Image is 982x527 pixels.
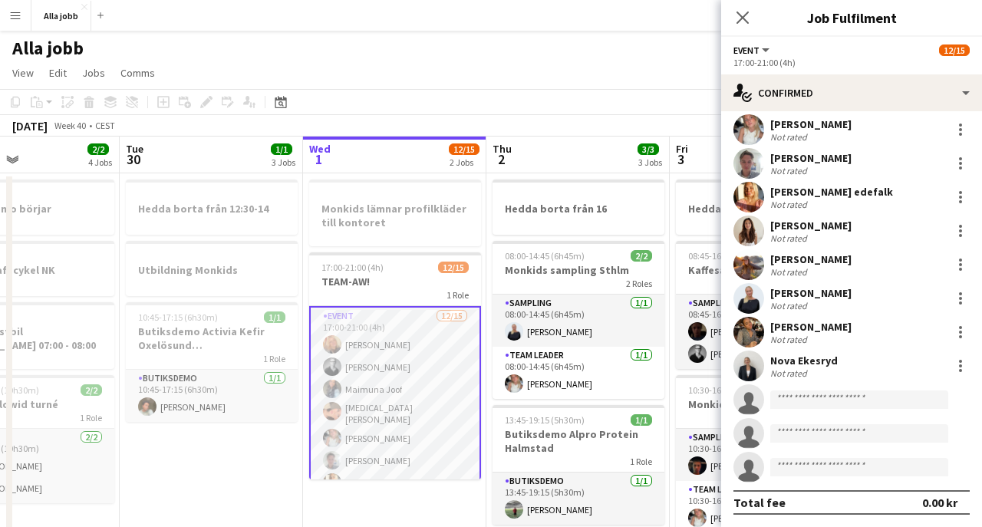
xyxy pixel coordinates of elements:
[126,263,298,277] h3: Utbildning Monkids
[770,165,810,176] div: Not rated
[80,412,102,423] span: 1 Role
[770,131,810,143] div: Not rated
[31,1,91,31] button: Alla jobb
[449,143,479,155] span: 12/15
[676,397,848,411] h3: Monkids sampling Sthlm
[43,63,73,83] a: Edit
[81,384,102,396] span: 2/2
[770,300,810,311] div: Not rated
[76,63,111,83] a: Jobs
[493,295,664,347] app-card-role: Sampling1/108:00-14:45 (6h45m)[PERSON_NAME]
[87,143,109,155] span: 2/2
[676,295,848,369] app-card-role: Sampling2/208:45-16:15 (7h30m)[PERSON_NAME][PERSON_NAME]
[770,219,852,232] div: [PERSON_NAME]
[770,185,893,199] div: [PERSON_NAME] edefalk
[493,142,512,156] span: Thu
[264,311,285,323] span: 1/1
[82,66,105,80] span: Jobs
[770,266,810,278] div: Not rated
[676,202,848,216] h3: Hedda distans
[6,63,40,83] a: View
[126,302,298,422] app-job-card: 10:45-17:15 (6h30m)1/1Butiksdemo Activia Kefir Oxelösund ([GEOGRAPHIC_DATA])1 RoleButiksdemo1/110...
[126,324,298,352] h3: Butiksdemo Activia Kefir Oxelösund ([GEOGRAPHIC_DATA])
[676,263,848,277] h3: Kaffesampling Hyre
[490,150,512,168] span: 2
[493,180,664,235] app-job-card: Hedda borta från 16
[88,156,112,168] div: 4 Jobs
[493,427,664,455] h3: Butiksdemo Alpro Protein Halmstad
[770,252,852,266] div: [PERSON_NAME]
[51,120,89,131] span: Week 40
[676,180,848,235] app-job-card: Hedda distans
[307,150,331,168] span: 1
[770,367,810,379] div: Not rated
[770,151,852,165] div: [PERSON_NAME]
[138,311,218,323] span: 10:45-17:15 (6h30m)
[770,334,810,345] div: Not rated
[126,142,143,156] span: Tue
[674,150,688,168] span: 3
[638,156,662,168] div: 3 Jobs
[493,347,664,399] app-card-role: Team Leader1/108:00-14:45 (6h45m)[PERSON_NAME]
[770,286,852,300] div: [PERSON_NAME]
[733,44,760,56] span: Event
[770,232,810,244] div: Not rated
[770,199,810,210] div: Not rated
[626,278,652,289] span: 2 Roles
[271,143,292,155] span: 1/1
[126,370,298,422] app-card-role: Butiksdemo1/110:45-17:15 (6h30m)[PERSON_NAME]
[447,289,469,301] span: 1 Role
[676,241,848,369] app-job-card: 08:45-16:15 (7h30m)2/2Kaffesampling Hyre1 RoleSampling2/208:45-16:15 (7h30m)[PERSON_NAME][PERSON_...
[95,120,115,131] div: CEST
[12,66,34,80] span: View
[493,202,664,216] h3: Hedda borta från 16
[493,405,664,525] app-job-card: 13:45-19:15 (5h30m)1/1Butiksdemo Alpro Protein Halmstad1 RoleButiksdemo1/113:45-19:15 (5h30m)[PER...
[733,44,772,56] button: Event
[450,156,479,168] div: 2 Jobs
[638,143,659,155] span: 3/3
[120,66,155,80] span: Comms
[676,142,688,156] span: Fri
[493,473,664,525] app-card-role: Butiksdemo1/113:45-19:15 (5h30m)[PERSON_NAME]
[631,414,652,426] span: 1/1
[272,156,295,168] div: 3 Jobs
[126,202,298,216] h3: Hedda borta från 12:30-14
[505,414,585,426] span: 13:45-19:15 (5h30m)
[688,384,768,396] span: 10:30-16:15 (5h45m)
[309,202,481,229] h3: Monkids lämnar profilkläder till kontoret
[770,320,852,334] div: [PERSON_NAME]
[631,250,652,262] span: 2/2
[733,57,970,68] div: 17:00-21:00 (4h)
[321,262,384,273] span: 17:00-21:00 (4h)
[770,117,852,131] div: [PERSON_NAME]
[733,495,786,510] div: Total fee
[309,252,481,479] app-job-card: 17:00-21:00 (4h)12/15TEAM-AW!1 RoleEvent12/1517:00-21:00 (4h)[PERSON_NAME][PERSON_NAME]Maimuna Jo...
[721,8,982,28] h3: Job Fulfilment
[309,180,481,246] app-job-card: Monkids lämnar profilkläder till kontoret
[309,275,481,288] h3: TEAM-AW!
[688,250,768,262] span: 08:45-16:15 (7h30m)
[124,150,143,168] span: 30
[126,180,298,235] app-job-card: Hedda borta från 12:30-14
[12,37,84,60] h1: Alla jobb
[721,74,982,111] div: Confirmed
[493,241,664,399] app-job-card: 08:00-14:45 (6h45m)2/2Monkids sampling Sthlm2 RolesSampling1/108:00-14:45 (6h45m)[PERSON_NAME]Tea...
[126,241,298,296] app-job-card: Utbildning Monkids
[309,142,331,156] span: Wed
[630,456,652,467] span: 1 Role
[12,118,48,133] div: [DATE]
[922,495,957,510] div: 0.00 kr
[505,250,585,262] span: 08:00-14:45 (6h45m)
[263,353,285,364] span: 1 Role
[49,66,67,80] span: Edit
